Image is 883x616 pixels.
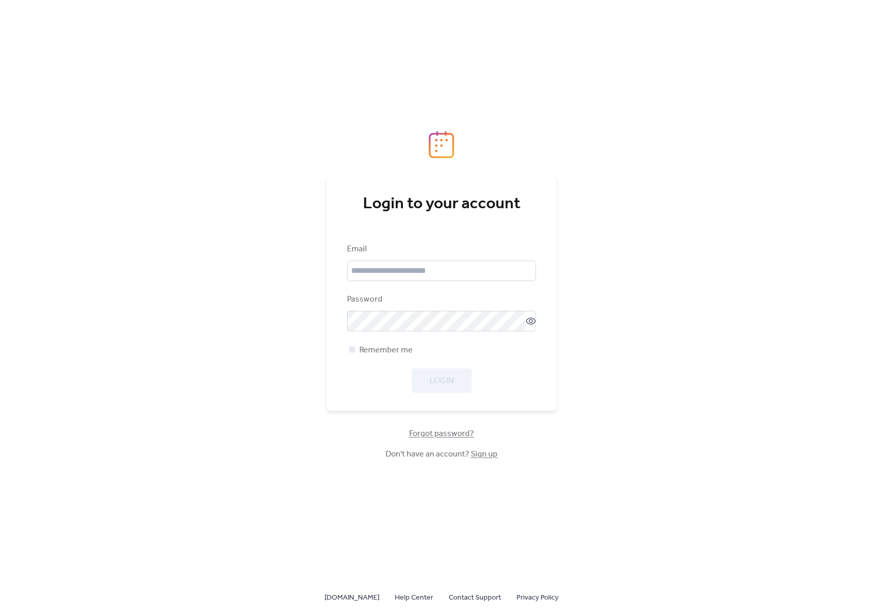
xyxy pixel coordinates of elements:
a: Help Center [395,591,433,604]
a: Contact Support [449,591,501,604]
div: Password [347,293,534,306]
a: Sign up [471,446,497,462]
span: Privacy Policy [516,592,559,604]
span: Remember me [359,344,413,356]
span: Help Center [395,592,433,604]
a: [DOMAIN_NAME] [324,591,379,604]
div: Email [347,243,534,255]
span: [DOMAIN_NAME] [324,592,379,604]
span: Don't have an account? [386,448,497,461]
div: Login to your account [347,194,536,214]
span: Forgot password? [409,428,474,440]
a: Privacy Policy [516,591,559,604]
span: Contact Support [449,592,501,604]
img: logo [429,131,454,158]
a: Forgot password? [409,431,474,436]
